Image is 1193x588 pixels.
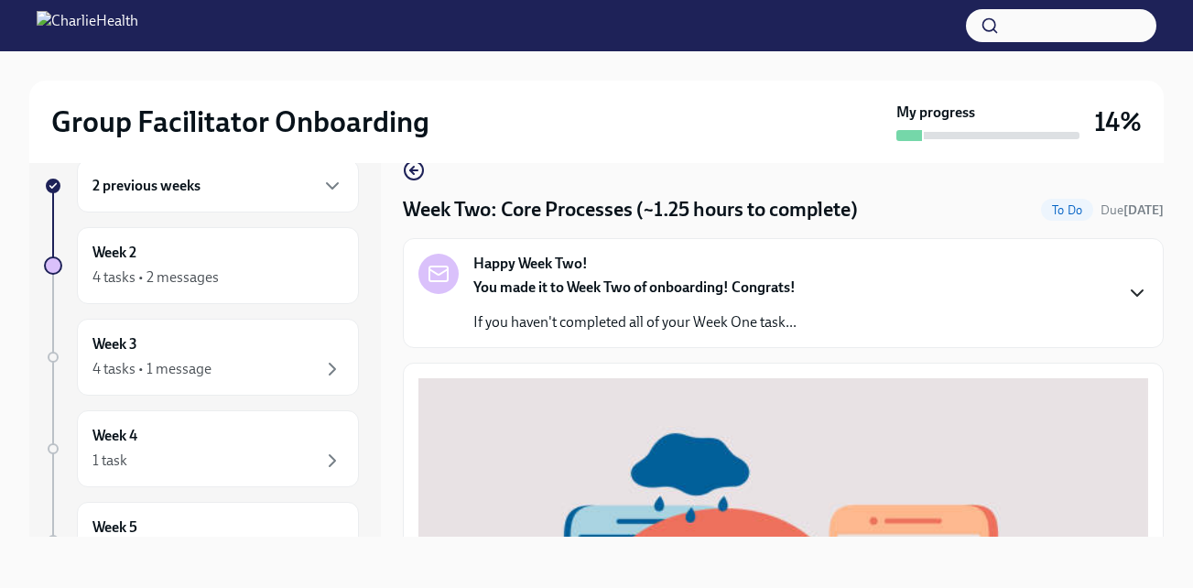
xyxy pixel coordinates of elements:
[1101,201,1164,219] span: September 29th, 2025 09:00
[1094,105,1142,138] h3: 14%
[44,319,359,396] a: Week 34 tasks • 1 message
[44,410,359,487] a: Week 41 task
[92,451,127,471] div: 1 task
[473,254,588,274] strong: Happy Week Two!
[403,196,858,223] h4: Week Two: Core Processes (~1.25 hours to complete)
[92,243,136,263] h6: Week 2
[51,103,429,140] h2: Group Facilitator Onboarding
[92,426,137,446] h6: Week 4
[37,11,138,40] img: CharlieHealth
[473,312,797,332] p: If you haven't completed all of your Week One task...
[92,267,219,288] div: 4 tasks • 2 messages
[92,176,201,196] h6: 2 previous weeks
[44,502,359,579] a: Week 5
[1123,202,1164,218] strong: [DATE]
[1041,203,1093,217] span: To Do
[92,334,137,354] h6: Week 3
[77,159,359,212] div: 2 previous weeks
[92,517,137,538] h6: Week 5
[92,359,211,379] div: 4 tasks • 1 message
[896,103,975,123] strong: My progress
[1101,202,1164,218] span: Due
[473,278,796,296] strong: You made it to Week Two of onboarding! Congrats!
[44,227,359,304] a: Week 24 tasks • 2 messages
